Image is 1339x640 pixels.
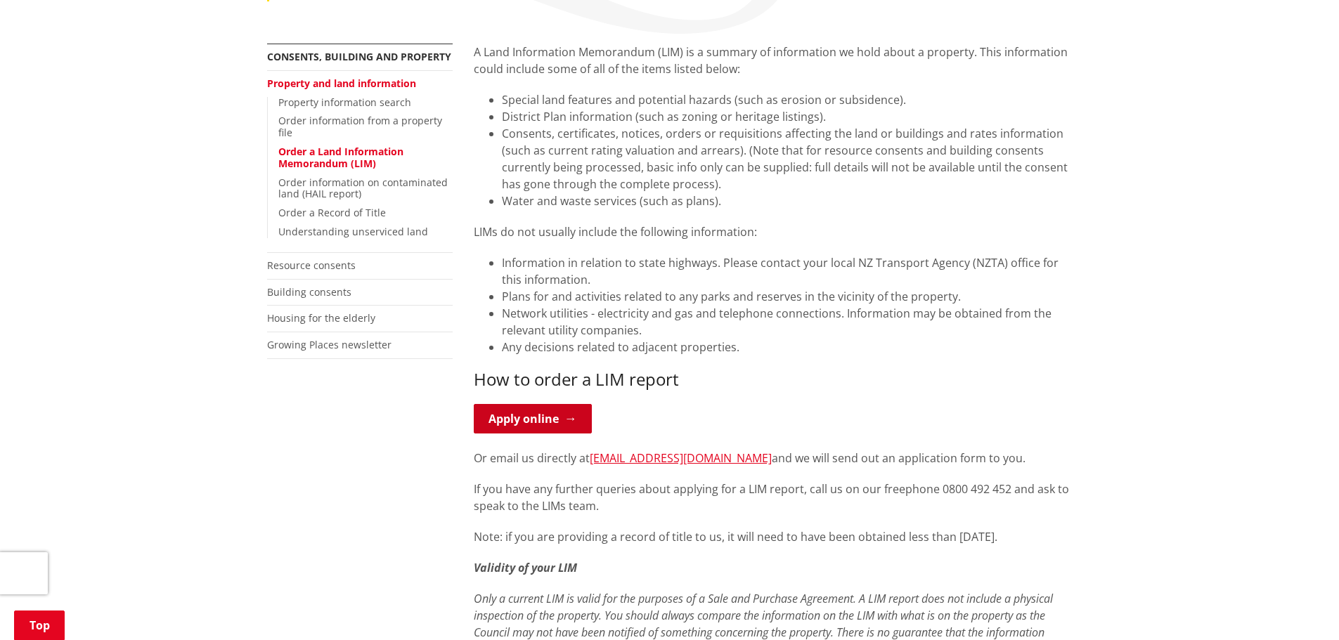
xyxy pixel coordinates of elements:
p: Note: if you are providing a record of title to us, it will need to have been obtained less than ... [474,528,1073,545]
li: Any decisions related to adjacent properties. [502,339,1073,355]
p: LIMs do not usually include the following information: [474,223,1073,240]
a: Resource consents [267,259,356,272]
h3: How to order a LIM report [474,370,1073,390]
a: Consents, building and property [267,50,451,63]
a: Order information from a property file [278,114,442,139]
p: If you have any further queries about applying for a LIM report, call us on our freephone 0800 49... [474,481,1073,514]
a: Building consents [267,285,351,299]
li: Water and waste services (such as plans). [502,192,1073,209]
li: Consents, certificates, notices, orders or requisitions affecting the land or buildings and rates... [502,125,1073,192]
li: Plans for and activities related to any parks and reserves in the vicinity of the property. [502,288,1073,305]
a: Housing for the elderly [267,311,375,325]
li: Network utilities - electricity and gas and telephone connections. Information may be obtained fr... [502,305,1073,339]
a: Property and land information [267,77,416,90]
li: Special land features and potential hazards (such as erosion or subsidence). [502,91,1073,108]
a: Apply online [474,404,592,433]
iframe: Messenger Launcher [1274,581,1325,632]
a: Top [14,610,65,640]
a: Order a Record of Title [278,206,386,219]
a: Property information search [278,96,411,109]
em: Validity of your LIM [474,560,577,575]
a: Growing Places newsletter [267,338,392,351]
a: Order information on contaminated land (HAIL report) [278,176,448,201]
li: District Plan information (such as zoning or heritage listings). [502,108,1073,125]
p: A Land Information Memorandum (LIM) is a summary of information we hold about a property. This in... [474,44,1073,77]
p: Or email us directly at and we will send out an application form to you. [474,450,1073,466]
a: Order a Land Information Memorandum (LIM) [278,145,403,170]
li: Information in relation to state highways. Please contact your local NZ Transport Agency (NZTA) o... [502,254,1073,288]
a: Understanding unserviced land [278,225,428,238]
a: [EMAIL_ADDRESS][DOMAIN_NAME] [590,450,772,466]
